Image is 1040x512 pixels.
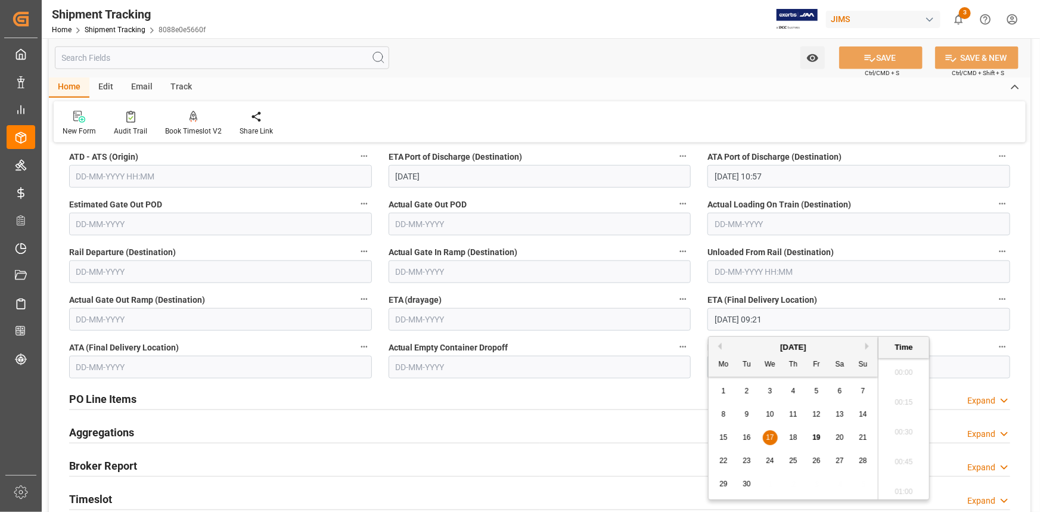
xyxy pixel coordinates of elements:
div: New Form [63,126,96,136]
h2: Aggregations [69,424,134,440]
span: Actual Gate Out POD [389,198,467,211]
div: JIMS [826,11,940,28]
h2: PO Line Items [69,391,136,407]
button: Help Center [972,6,999,33]
button: Received Complete [995,339,1010,355]
button: Unloaded From Rail (Destination) [995,244,1010,259]
span: 25 [789,457,797,465]
button: open menu [800,46,825,69]
div: Choose Monday, September 15th, 2025 [716,430,731,445]
button: SAVE & NEW [935,46,1019,69]
h2: Timeslot [69,491,112,507]
div: Shipment Tracking [52,5,206,23]
span: 11 [789,410,797,418]
span: 28 [859,457,867,465]
span: Estimated Gate Out POD [69,198,162,211]
span: 14 [859,410,867,418]
span: 23 [743,457,750,465]
img: Exertis%20JAM%20-%20Email%20Logo.jpg_1722504956.jpg [777,9,818,30]
div: Choose Thursday, September 4th, 2025 [786,384,801,399]
div: Choose Wednesday, September 10th, 2025 [763,407,778,422]
button: ETA Port of Discharge (Destination) [675,148,691,164]
div: Choose Tuesday, September 2nd, 2025 [740,384,755,399]
span: Actual Loading On Train (Destination) [707,198,851,211]
div: Share Link [240,126,273,136]
span: Ctrl/CMD + S [865,69,899,77]
button: ATA Port of Discharge (Destination) [995,148,1010,164]
div: Choose Sunday, September 21st, 2025 [856,430,871,445]
span: 16 [743,433,750,442]
input: DD-MM-YYYY HH:MM [707,165,1010,188]
input: DD-MM-YYYY [389,308,691,331]
input: DD-MM-YYYY HH:MM [69,165,372,188]
input: DD-MM-YYYY [389,213,691,235]
div: Mo [716,358,731,373]
div: Choose Sunday, September 14th, 2025 [856,407,871,422]
div: Book Timeslot V2 [165,126,222,136]
div: Edit [89,77,122,98]
div: Choose Saturday, September 27th, 2025 [833,454,847,468]
div: Th [786,358,801,373]
div: Choose Friday, September 5th, 2025 [809,384,824,399]
div: Tu [740,358,755,373]
button: Actual Gate In Ramp (Destination) [675,244,691,259]
div: Su [856,358,871,373]
span: 6 [838,387,842,395]
span: Rail Departure (Destination) [69,246,176,259]
div: Time [881,342,926,353]
input: DD-MM-YYYY [69,213,372,235]
div: Expand [967,395,995,407]
span: 9 [745,410,749,418]
button: JIMS [826,8,945,30]
div: Choose Monday, September 22nd, 2025 [716,454,731,468]
a: Home [52,26,72,34]
div: Expand [967,461,995,474]
div: Expand [967,495,995,507]
div: Choose Tuesday, September 23rd, 2025 [740,454,755,468]
span: 21 [859,433,867,442]
button: Estimated Gate Out POD [356,196,372,212]
div: Choose Monday, September 8th, 2025 [716,407,731,422]
div: Choose Wednesday, September 3rd, 2025 [763,384,778,399]
button: Actual Loading On Train (Destination) [995,196,1010,212]
span: 8 [722,410,726,418]
input: DD-MM-YYYY [69,260,372,283]
span: 26 [812,457,820,465]
span: 3 [768,387,772,395]
div: Choose Sunday, September 28th, 2025 [856,454,871,468]
input: DD-MM-YYYY HH:MM [707,260,1010,283]
input: DD-MM-YYYY [69,308,372,331]
input: DD-MM-YYYY [69,356,372,378]
span: 13 [836,410,843,418]
h2: Broker Report [69,458,137,474]
span: ETA (Final Delivery Location) [707,294,817,306]
input: DD-MM-YYYY HH:MM [707,308,1010,331]
span: 1 [722,387,726,395]
span: 15 [719,433,727,442]
span: 29 [719,480,727,488]
span: 3 [959,7,971,19]
div: Choose Tuesday, September 16th, 2025 [740,430,755,445]
div: Choose Thursday, September 25th, 2025 [786,454,801,468]
div: Fr [809,358,824,373]
span: Actual Gate In Ramp (Destination) [389,246,518,259]
div: Email [122,77,162,98]
span: 10 [766,410,774,418]
div: Sa [833,358,847,373]
div: Choose Saturday, September 20th, 2025 [833,430,847,445]
span: 30 [743,480,750,488]
div: Choose Saturday, September 13th, 2025 [833,407,847,422]
button: show 3 new notifications [945,6,972,33]
span: 19 [812,433,820,442]
div: Choose Thursday, September 11th, 2025 [786,407,801,422]
span: ETA Port of Discharge (Destination) [389,151,523,163]
span: ATD - ATS (Origin) [69,151,138,163]
span: 24 [766,457,774,465]
div: Choose Tuesday, September 30th, 2025 [740,477,755,492]
input: DD-MM-YYYY [389,356,691,378]
button: Actual Empty Container Dropoff [675,339,691,355]
a: Shipment Tracking [85,26,145,34]
span: 7 [861,387,865,395]
div: [DATE] [709,342,878,353]
span: ATA (Final Delivery Location) [69,342,179,354]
